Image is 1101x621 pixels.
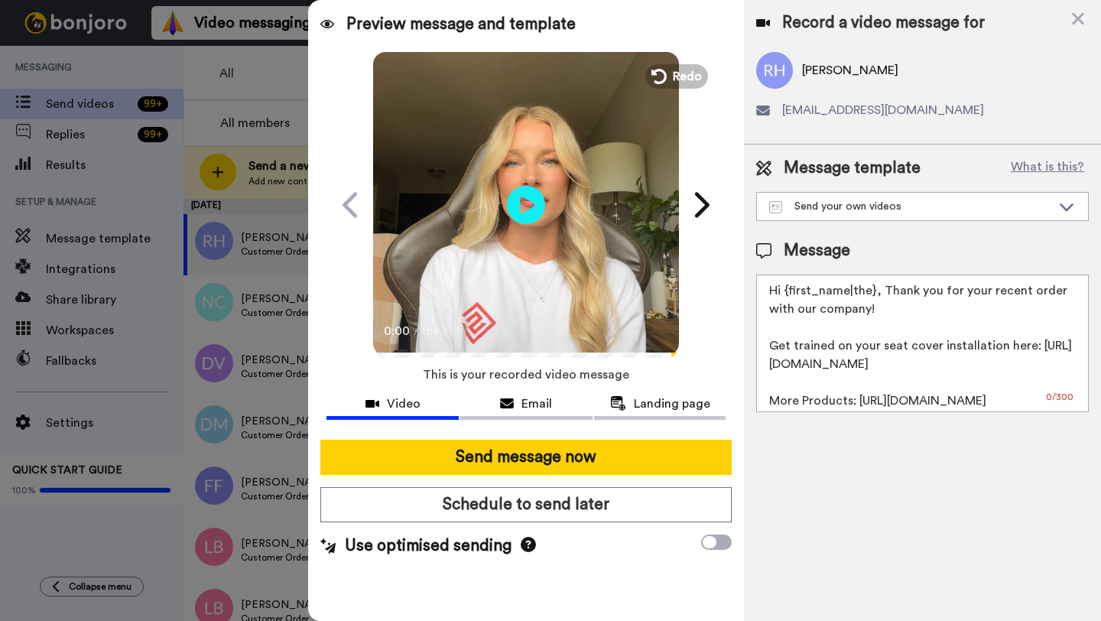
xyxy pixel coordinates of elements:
textarea: Hi {first_name|the}, Thank you for your recent order with our company! Get trained on your seat c... [756,275,1089,412]
span: Message [784,239,850,262]
span: [EMAIL_ADDRESS][DOMAIN_NAME] [782,101,984,119]
span: Landing page [634,395,710,413]
span: 0:42 [422,322,449,340]
button: Send message now [320,440,732,475]
button: What is this? [1006,157,1089,180]
span: Video [387,395,421,413]
div: Send your own videos [769,199,1051,214]
span: This is your recorded video message [423,358,629,392]
span: Use optimised sending [345,535,512,558]
span: / [414,322,419,340]
button: Schedule to send later [320,487,732,522]
span: 0:00 [384,322,411,340]
span: Email [521,395,552,413]
span: Message template [784,157,921,180]
img: Message-temps.svg [769,201,782,213]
